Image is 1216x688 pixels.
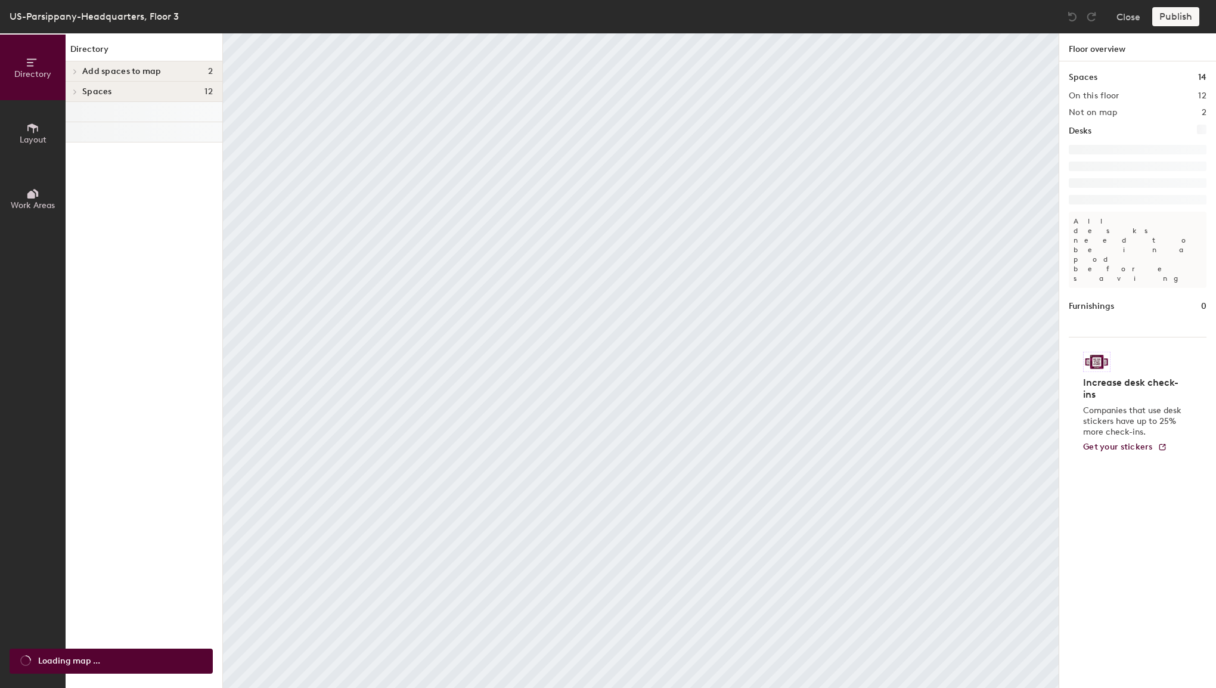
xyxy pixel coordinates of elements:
h4: Increase desk check-ins [1083,377,1185,401]
span: 12 [204,87,213,97]
img: Sticker logo [1083,352,1110,372]
h2: 12 [1198,91,1206,101]
img: Undo [1066,11,1078,23]
h2: On this floor [1069,91,1119,101]
a: Get your stickers [1083,442,1167,453]
canvas: Map [223,33,1059,688]
h1: Spaces [1069,71,1097,84]
h1: Floor overview [1059,33,1216,61]
h2: 2 [1202,108,1206,117]
span: Spaces [82,87,112,97]
span: Layout [20,135,46,145]
h1: Directory [66,43,222,61]
span: Directory [14,69,51,79]
h1: Furnishings [1069,300,1114,313]
h2: Not on map [1069,108,1117,117]
h1: 14 [1198,71,1206,84]
div: US-Parsippany-Headquarters, Floor 3 [10,9,179,24]
span: Work Areas [11,200,55,210]
span: Get your stickers [1083,442,1153,452]
p: All desks need to be in a pod before saving [1069,212,1206,288]
h1: Desks [1069,125,1091,138]
p: Companies that use desk stickers have up to 25% more check-ins. [1083,405,1185,438]
h1: 0 [1201,300,1206,313]
span: Add spaces to map [82,67,162,76]
img: Redo [1085,11,1097,23]
span: 2 [208,67,213,76]
button: Close [1116,7,1140,26]
span: Loading map ... [38,655,100,668]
